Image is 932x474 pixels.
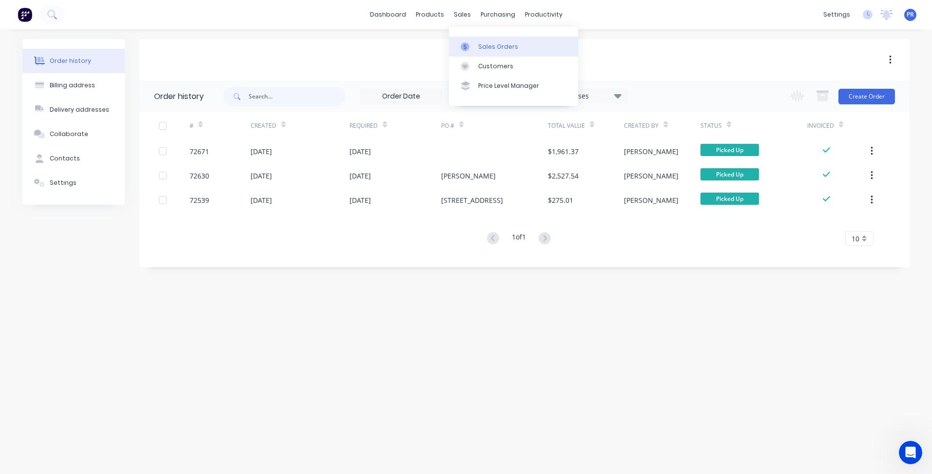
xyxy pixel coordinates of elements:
div: [DATE] [349,195,371,205]
div: Order history [50,57,91,65]
div: sales [449,7,476,22]
div: [PERSON_NAME] [624,146,679,157]
div: [DATE] [349,146,371,157]
div: Total Value [548,112,624,139]
div: 72671 [190,146,209,157]
div: Invoiced [807,121,834,130]
a: dashboard [365,7,411,22]
div: 72630 [190,171,209,181]
a: Customers [449,57,578,76]
button: Delivery addresses [22,98,125,122]
div: [PERSON_NAME] [441,171,496,181]
div: [DATE] [349,171,371,181]
div: [DATE] [251,171,272,181]
div: Invoiced [807,112,868,139]
input: Search... [249,87,345,106]
div: Collaborate [50,130,88,138]
div: productivity [520,7,567,22]
div: Total Value [548,121,585,130]
div: Billing address [50,81,95,90]
div: Customers [478,62,513,71]
div: Status [700,121,722,130]
span: Picked Up [700,193,759,205]
div: Created [251,112,349,139]
div: settings [818,7,855,22]
div: Contacts [50,154,80,163]
button: Order history [22,49,125,73]
div: Created [251,121,276,130]
div: Settings [50,178,77,187]
a: Price Level Manager [449,76,578,96]
div: 72539 [190,195,209,205]
button: Billing address [22,73,125,98]
div: [DATE] [251,146,272,157]
input: Order Date [360,89,442,104]
div: # [190,112,251,139]
div: purchasing [476,7,520,22]
div: $1,961.37 [548,146,579,157]
div: Required [349,112,441,139]
button: Contacts [22,146,125,171]
div: Created By [624,121,659,130]
div: 17 Statuses [545,91,627,101]
div: products [411,7,449,22]
div: PO # [441,112,548,139]
button: Create Order [838,89,895,104]
div: Sales Orders [478,42,518,51]
span: Picked Up [700,168,759,180]
button: Collaborate [22,122,125,146]
div: Price Level Manager [478,81,539,90]
div: $275.01 [548,195,573,205]
button: Settings [22,171,125,195]
div: [PERSON_NAME] [624,195,679,205]
span: PR [907,10,914,19]
div: Delivery addresses [50,105,109,114]
div: PO # [441,121,454,130]
div: [PERSON_NAME] [624,171,679,181]
div: [DATE] [251,195,272,205]
iframe: Intercom live chat [899,441,922,464]
div: $2,527.54 [548,171,579,181]
div: Created By [624,112,700,139]
span: Picked Up [700,144,759,156]
img: Factory [18,7,32,22]
div: Required [349,121,378,130]
span: 10 [852,234,859,244]
div: # [190,121,194,130]
div: Order history [154,91,204,102]
div: 1 of 1 [512,232,526,246]
a: Sales Orders [449,37,578,56]
div: [STREET_ADDRESS] [441,195,503,205]
div: Status [700,112,807,139]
